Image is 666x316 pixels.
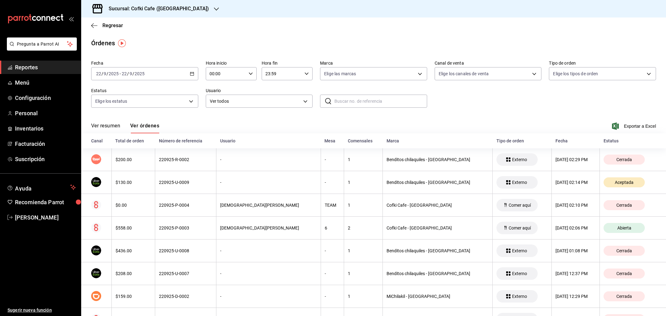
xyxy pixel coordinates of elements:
[220,180,317,185] div: -
[220,248,317,253] div: -
[506,225,533,230] span: Comer aquí
[159,248,212,253] div: 220925-U-0008
[510,294,530,299] span: Externo
[387,180,489,185] div: Benditos chilaquiles - [GEOGRAPHIC_DATA]
[159,157,212,162] div: 220925-R-0002
[555,225,596,230] div: [DATE] 02:06 PM
[116,248,151,253] div: $436.00
[15,140,76,148] span: Facturación
[613,122,656,130] button: Exportar a Excel
[15,78,76,87] span: Menú
[387,294,489,299] div: MiChilakil - [GEOGRAPHIC_DATA]
[220,271,317,276] div: -
[510,248,530,253] span: Externo
[324,138,340,143] div: Mesa
[116,180,151,185] div: $130.00
[325,157,340,162] div: -
[387,138,489,143] div: Marca
[7,307,76,314] span: Sugerir nueva función
[324,71,356,77] span: Elige las marcas
[127,71,129,76] span: /
[348,248,379,253] div: 1
[103,71,106,76] input: --
[348,225,379,230] div: 2
[348,180,379,185] div: 1
[325,271,340,276] div: -
[69,16,74,21] button: open_drawer_menu
[615,225,634,230] span: Abierta
[439,71,489,77] span: Elige los canales de venta
[604,138,656,143] div: Estatus
[325,225,340,230] div: 6
[91,38,115,48] div: Órdenes
[91,123,159,133] div: navigation tabs
[435,61,542,65] label: Canal de venta
[15,109,76,117] span: Personal
[129,71,132,76] input: --
[130,123,159,133] button: Ver órdenes
[15,213,76,222] span: [PERSON_NAME]
[348,271,379,276] div: 1
[116,225,151,230] div: $558.00
[325,248,340,253] div: -
[206,88,313,93] label: Usuario
[159,203,212,208] div: 220925-P-0004
[121,71,127,76] input: --
[116,157,151,162] div: $200.00
[510,271,530,276] span: Externo
[220,138,317,143] div: Usuario
[387,157,489,162] div: Benditos chilaquiles - [GEOGRAPHIC_DATA]
[159,271,212,276] div: 220925-U-0007
[104,5,209,12] h3: Sucursal: Cofki Cafe ([GEOGRAPHIC_DATA])
[614,203,634,208] span: Cerrada
[4,45,77,52] a: Pregunta a Parrot AI
[220,157,317,162] div: -
[553,71,598,77] span: Elige los tipos de orden
[555,203,596,208] div: [DATE] 02:10 PM
[612,180,636,185] span: Aceptada
[116,294,151,299] div: $159.00
[506,203,533,208] span: Comer aquí
[325,180,340,185] div: -
[325,294,340,299] div: -
[387,271,489,276] div: Benditos chilaquiles - [GEOGRAPHIC_DATA]
[116,271,151,276] div: $208.00
[555,248,596,253] div: [DATE] 01:08 PM
[387,248,489,253] div: Benditos chilaquiles - [GEOGRAPHIC_DATA]
[555,157,596,162] div: [DATE] 02:29 PM
[115,138,151,143] div: Total de orden
[348,203,379,208] div: 1
[325,203,340,208] div: TEAM
[15,94,76,102] span: Configuración
[118,39,126,47] img: Tooltip marker
[108,71,119,76] input: ----
[614,248,634,253] span: Cerrada
[220,225,317,230] div: [DEMOGRAPHIC_DATA][PERSON_NAME]
[116,203,151,208] div: $0.00
[210,98,301,105] span: Ver todos
[555,294,596,299] div: [DATE] 12:29 PM
[91,138,108,143] div: Canal
[510,157,530,162] span: Externo
[96,71,101,76] input: --
[159,138,213,143] div: Número de referencia
[120,71,121,76] span: -
[348,138,379,143] div: Comensales
[496,138,548,143] div: Tipo de orden
[320,61,427,65] label: Marca
[102,22,123,28] span: Regresar
[549,61,656,65] label: Tipo de orden
[220,203,317,208] div: [DEMOGRAPHIC_DATA][PERSON_NAME]
[15,124,76,133] span: Inventarios
[555,138,596,143] div: Fecha
[15,155,76,163] span: Suscripción
[91,61,198,65] label: Fecha
[132,71,134,76] span: /
[95,98,127,104] span: Elige los estatus
[334,95,427,107] input: Buscar no. de referencia
[387,203,489,208] div: Cofki Cafe - [GEOGRAPHIC_DATA]
[159,180,212,185] div: 220925-U-0009
[134,71,145,76] input: ----
[206,61,257,65] label: Hora inicio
